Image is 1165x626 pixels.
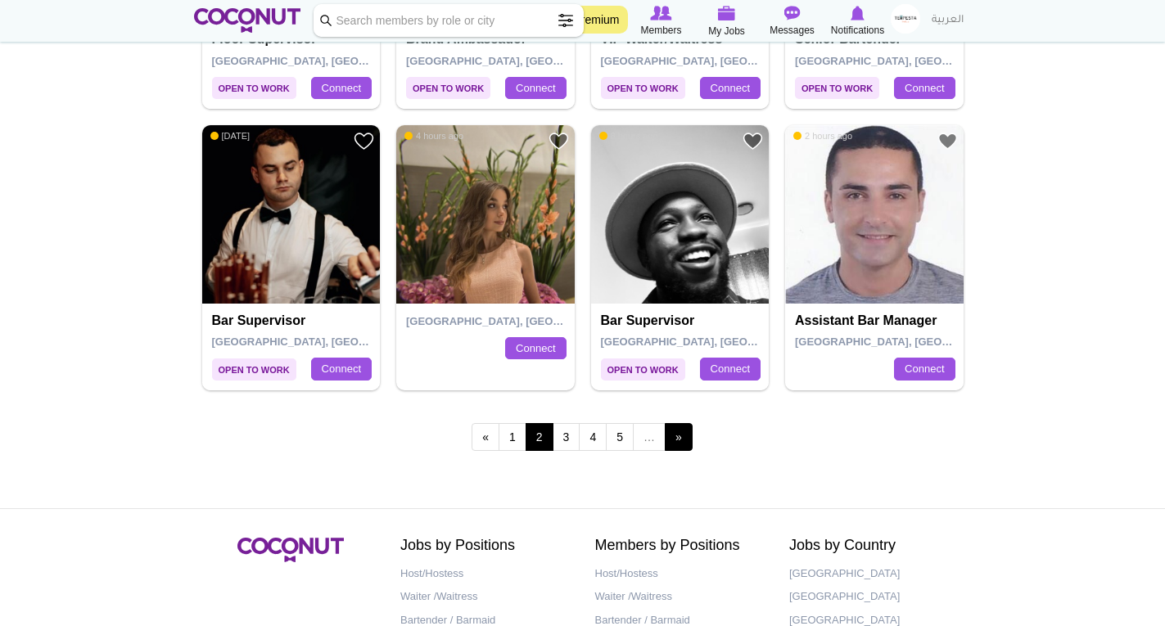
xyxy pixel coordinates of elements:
a: Host/Hostess [595,562,765,586]
a: Connect [894,358,955,381]
span: Open to Work [795,77,879,99]
a: Connect [700,358,761,381]
a: 1 [499,423,526,451]
a: ‹ previous [472,423,499,451]
span: [GEOGRAPHIC_DATA], [GEOGRAPHIC_DATA] [795,336,1028,348]
a: [GEOGRAPHIC_DATA] [789,585,960,609]
a: [GEOGRAPHIC_DATA] [789,562,960,586]
span: [DATE] [210,130,251,142]
img: Notifications [851,6,865,20]
a: Messages Messages [760,4,825,38]
a: Waiter /Waitress [595,585,765,609]
span: Members [640,22,681,38]
a: Add to Favourites [937,131,958,151]
a: My Jobs My Jobs [694,4,760,39]
span: … [633,423,666,451]
img: Messages [784,6,801,20]
a: next › [665,423,693,451]
a: Add to Favourites [549,131,569,151]
a: Host/Hostess [400,562,571,586]
span: [GEOGRAPHIC_DATA], [GEOGRAPHIC_DATA] [795,55,1028,67]
span: Open to Work [601,358,685,381]
span: 8 hours ago [599,130,658,142]
span: [GEOGRAPHIC_DATA], [GEOGRAPHIC_DATA] [212,55,445,67]
a: Go Premium [547,6,628,34]
span: Open to Work [212,77,296,99]
span: Notifications [831,22,884,38]
a: Connect [505,77,566,100]
span: [GEOGRAPHIC_DATA], [GEOGRAPHIC_DATA] [406,315,639,327]
span: [GEOGRAPHIC_DATA], [GEOGRAPHIC_DATA] [212,336,445,348]
span: [GEOGRAPHIC_DATA], [GEOGRAPHIC_DATA] [406,55,639,67]
a: العربية [923,4,972,37]
a: 5 [606,423,634,451]
h2: Jobs by Positions [400,538,571,554]
h4: Bar Supervisor [212,313,375,328]
h4: Bar Supervisor [601,313,764,328]
a: Connect [311,358,372,381]
span: Messages [770,22,815,38]
span: Open to Work [212,358,296,381]
a: Connect [894,77,955,100]
h4: Assistant bar manager [795,313,958,328]
img: My Jobs [718,6,736,20]
span: 2 [526,423,553,451]
a: Connect [700,77,761,100]
h2: Jobs by Country [789,538,960,554]
a: 4 [579,423,607,451]
span: 2 hours ago [793,130,852,142]
span: [GEOGRAPHIC_DATA], [GEOGRAPHIC_DATA] [601,55,834,67]
input: Search members by role or city [314,4,584,37]
span: 4 hours ago [404,130,463,142]
a: Connect [311,77,372,100]
a: Add to Favourites [354,131,374,151]
img: Browse Members [650,6,671,20]
a: 3 [553,423,580,451]
a: Browse Members Members [629,4,694,38]
span: My Jobs [708,23,745,39]
h2: Members by Positions [595,538,765,554]
a: Add to Favourites [743,131,763,151]
span: Open to Work [601,77,685,99]
img: Home [194,8,301,33]
a: Notifications Notifications [825,4,891,38]
a: Waiter /Waitress [400,585,571,609]
span: [GEOGRAPHIC_DATA], [GEOGRAPHIC_DATA] [601,336,834,348]
a: Connect [505,337,566,360]
img: Coconut [237,538,344,562]
span: Open to Work [406,77,490,99]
